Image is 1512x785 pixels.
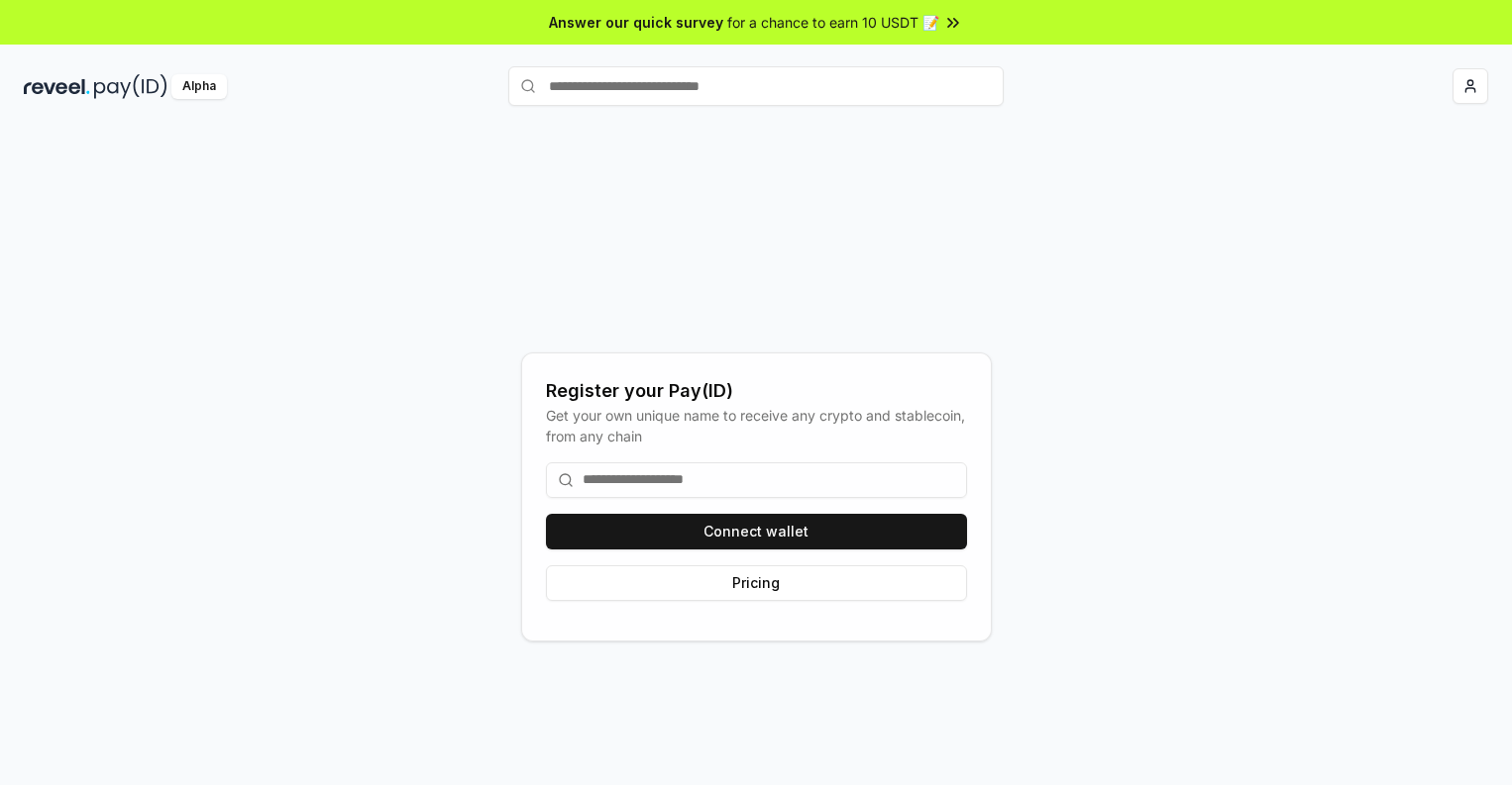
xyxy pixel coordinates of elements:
button: Connect wallet [546,514,967,549]
img: pay_id [94,74,167,99]
img: reveel_dark [24,74,90,99]
div: Get your own unique name to receive any crypto and stablecoin, from any chain [546,405,967,446]
button: Pricing [546,565,967,601]
div: Alpha [171,74,227,99]
span: for a chance to earn 10 USDT 📝 [727,12,939,33]
div: Register your Pay(ID) [546,377,967,405]
span: Answer our quick survey [549,12,723,33]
